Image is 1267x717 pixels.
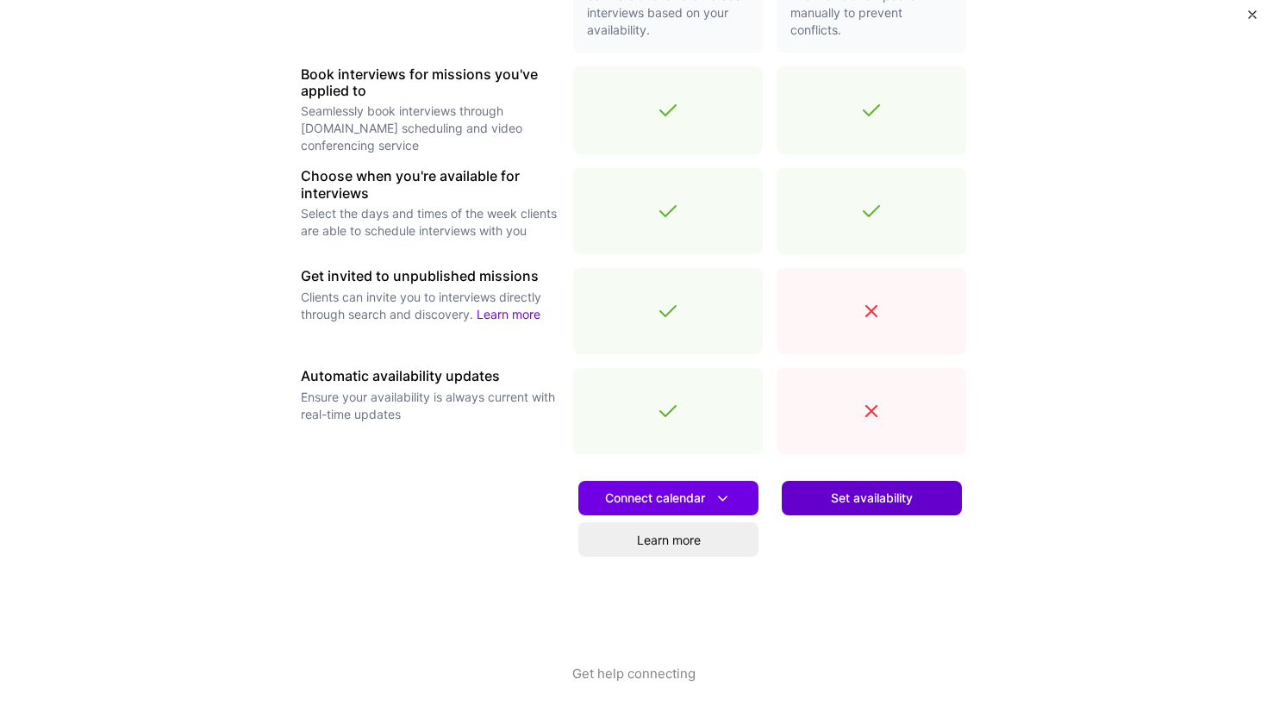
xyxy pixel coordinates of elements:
[477,307,540,321] a: Learn more
[782,481,962,515] button: Set availability
[301,268,559,284] h3: Get invited to unpublished missions
[301,289,559,323] p: Clients can invite you to interviews directly through search and discovery.
[301,368,559,384] h3: Automatic availability updates
[605,489,732,508] span: Connect calendar
[301,205,559,240] p: Select the days and times of the week clients are able to schedule interviews with you
[714,489,732,508] i: icon DownArrowWhite
[1248,10,1257,28] button: Close
[301,66,559,99] h3: Book interviews for missions you've applied to
[578,522,758,557] a: Learn more
[301,168,559,201] h3: Choose when you're available for interviews
[301,103,559,154] p: Seamlessly book interviews through [DOMAIN_NAME] scheduling and video conferencing service
[572,664,696,717] button: Get help connecting
[831,489,913,507] span: Set availability
[578,481,758,515] button: Connect calendar
[301,389,559,423] p: Ensure your availability is always current with real-time updates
